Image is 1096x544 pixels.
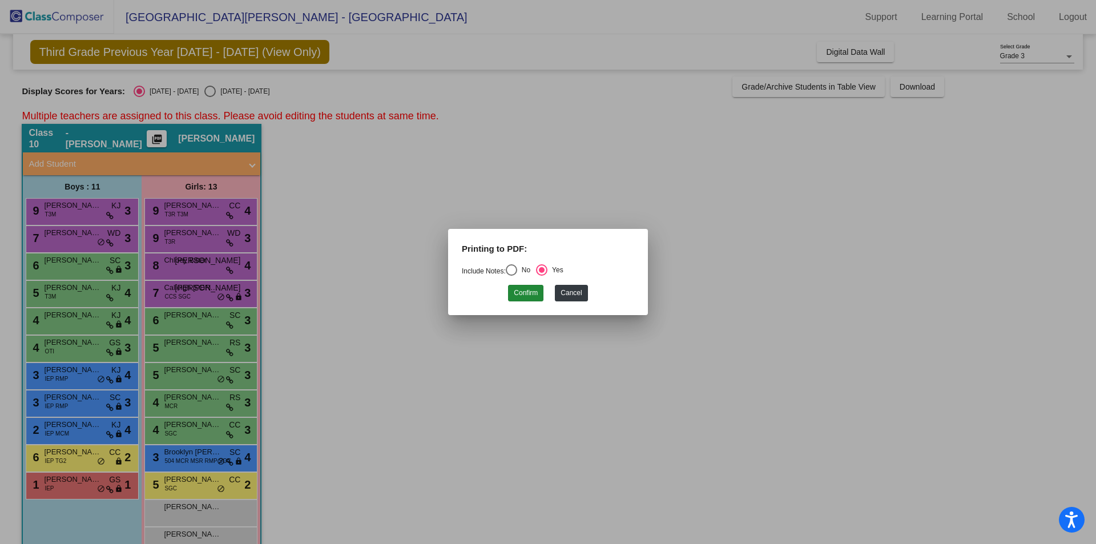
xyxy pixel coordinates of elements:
[462,267,563,275] mat-radio-group: Select an option
[462,267,506,275] a: Include Notes:
[555,285,587,301] button: Cancel
[508,285,543,301] button: Confirm
[517,265,530,275] div: No
[547,265,563,275] div: Yes
[462,243,527,256] label: Printing to PDF:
